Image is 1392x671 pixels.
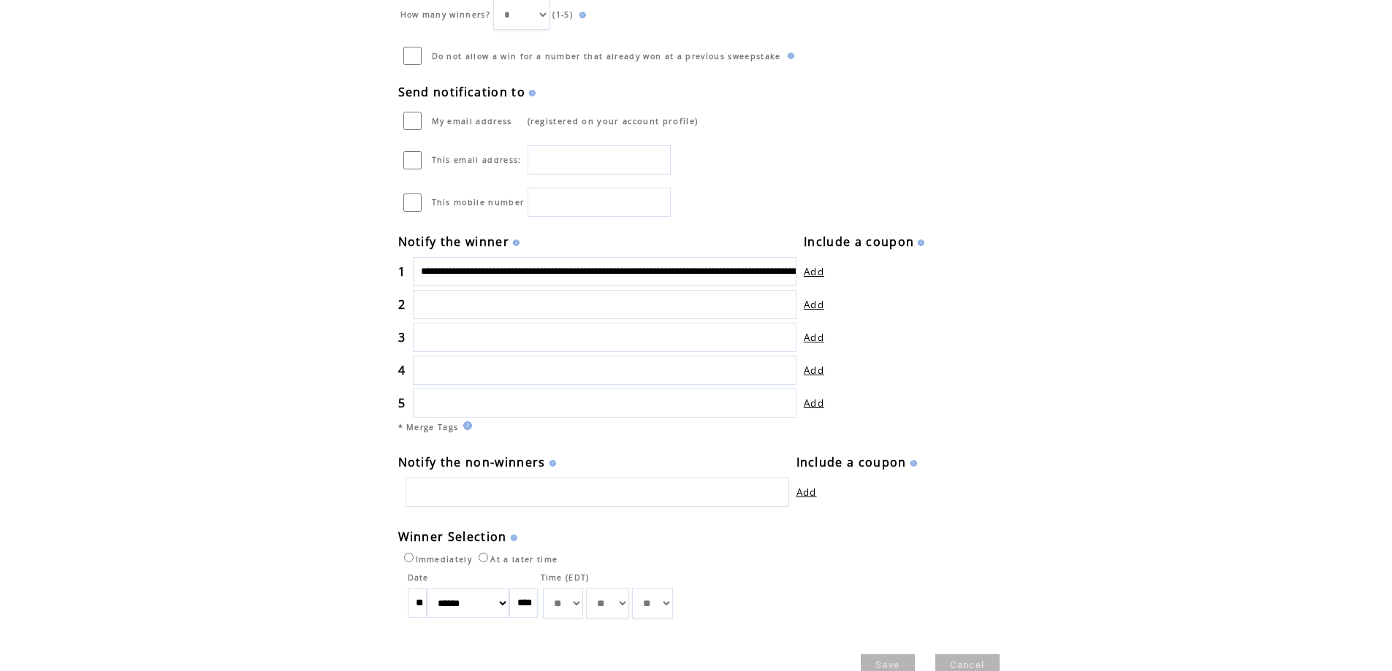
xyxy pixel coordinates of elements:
[509,239,520,246] img: help.gif
[400,554,473,564] label: Immediately
[546,460,556,467] img: help.gif
[576,12,586,18] img: help.gif
[398,84,526,100] span: Send notification to
[398,395,406,411] span: 5
[804,298,824,311] a: Add
[432,155,522,165] span: This email address:
[404,553,414,562] input: Immediately
[400,9,491,20] span: How many winners?
[804,396,824,410] a: Add
[796,454,907,470] span: Include a coupon
[398,529,507,545] span: Winner Selection
[398,362,406,378] span: 4
[804,364,824,377] a: Add
[398,264,406,280] span: 1
[475,554,558,564] label: At a later time
[459,421,472,430] img: help.gif
[398,422,459,432] span: * Merge Tags
[398,329,406,345] span: 3
[541,572,590,583] span: Time (EDT)
[552,9,573,20] span: (1-5)
[432,116,512,126] span: My email address
[398,454,546,470] span: Notify the non-winners
[408,572,429,583] span: Date
[525,90,536,96] img: help.gif
[804,265,824,278] a: Add
[804,331,824,344] a: Add
[398,296,406,313] span: 2
[507,534,517,541] img: help.gif
[914,239,924,246] img: help.gif
[479,553,488,562] input: At a later time
[907,460,917,467] img: help.gif
[796,486,817,499] a: Add
[432,197,525,207] span: This mobile number
[804,234,914,250] span: Include a coupon
[398,234,510,250] span: Notify the winner
[432,51,781,61] span: Do not allow a win for a number that already won at a previous sweepstake
[784,53,794,59] img: help.gif
[528,115,699,126] span: (registered on your account profile)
